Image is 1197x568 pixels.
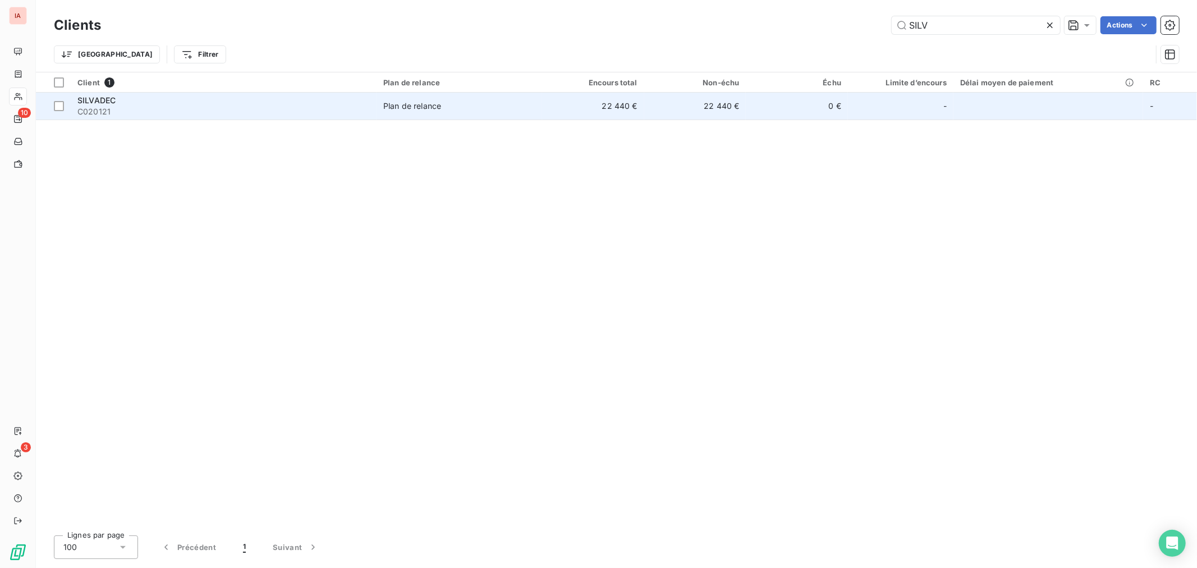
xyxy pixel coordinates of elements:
[21,442,31,452] span: 3
[1150,101,1153,111] span: -
[9,543,27,561] img: Logo LeanPay
[549,78,638,87] div: Encours total
[77,95,116,105] span: SILVADEC
[960,78,1136,87] div: Délai moyen de paiement
[147,535,230,559] button: Précédent
[63,542,77,553] span: 100
[753,78,841,87] div: Échu
[230,535,259,559] button: 1
[1159,530,1186,557] div: Open Intercom Messenger
[174,45,226,63] button: Filtrer
[104,77,114,88] span: 1
[9,7,27,25] div: IA
[18,108,31,118] span: 10
[54,45,160,63] button: [GEOGRAPHIC_DATA]
[542,93,644,120] td: 22 440 €
[651,78,740,87] div: Non-échu
[644,93,746,120] td: 22 440 €
[77,78,100,87] span: Client
[892,16,1060,34] input: Rechercher
[9,110,26,128] a: 10
[383,100,441,112] div: Plan de relance
[243,542,246,553] span: 1
[54,15,101,35] h3: Clients
[383,78,535,87] div: Plan de relance
[855,78,947,87] div: Limite d’encours
[1150,78,1190,87] div: RC
[77,106,370,117] span: C020121
[943,100,947,112] span: -
[259,535,332,559] button: Suivant
[746,93,848,120] td: 0 €
[1100,16,1157,34] button: Actions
